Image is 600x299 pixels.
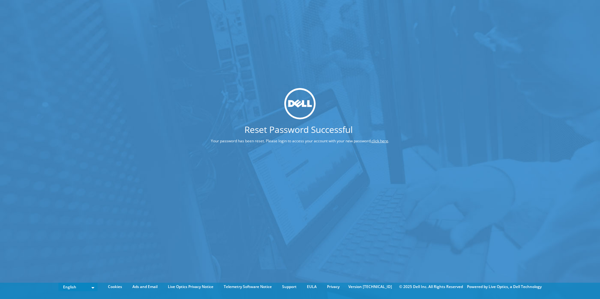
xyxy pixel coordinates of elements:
[302,283,321,290] a: EULA
[467,283,542,290] li: Powered by Live Optics, a Dell Technology
[219,283,276,290] a: Telemetry Software Notice
[277,283,301,290] a: Support
[322,283,344,290] a: Privacy
[103,283,127,290] a: Cookies
[187,138,413,144] p: Your password has been reset. Please login to access your account with your new password, .
[345,283,395,290] li: Version [TECHNICAL_ID]
[128,283,162,290] a: Ads and Email
[372,138,388,144] a: click here
[163,283,218,290] a: Live Optics Privacy Notice
[187,125,410,134] h1: Reset Password Successful
[284,88,316,119] img: dell_svg_logo.svg
[396,283,466,290] li: © 2025 Dell Inc. All Rights Reserved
